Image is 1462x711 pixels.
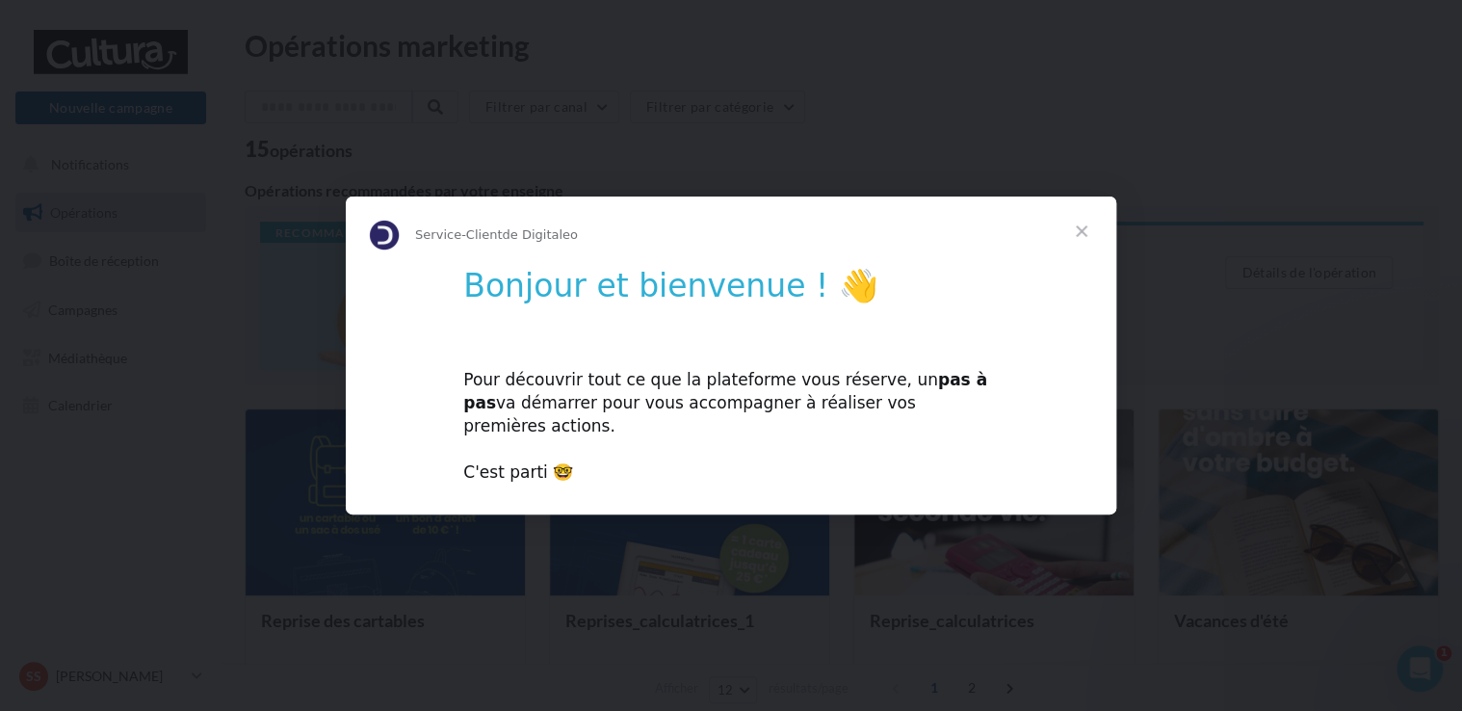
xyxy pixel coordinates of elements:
[1047,197,1116,266] span: Fermer
[463,267,999,318] h1: Bonjour et bienvenue ! 👋
[463,370,987,412] b: pas à pas
[415,227,502,242] span: Service-Client
[463,347,999,485] div: Pour découvrir tout ce que la plateforme vous réserve, un va démarrer pour vous accompagner à réa...
[502,227,578,242] span: de Digitaleo
[369,220,400,250] img: Profile image for Service-Client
